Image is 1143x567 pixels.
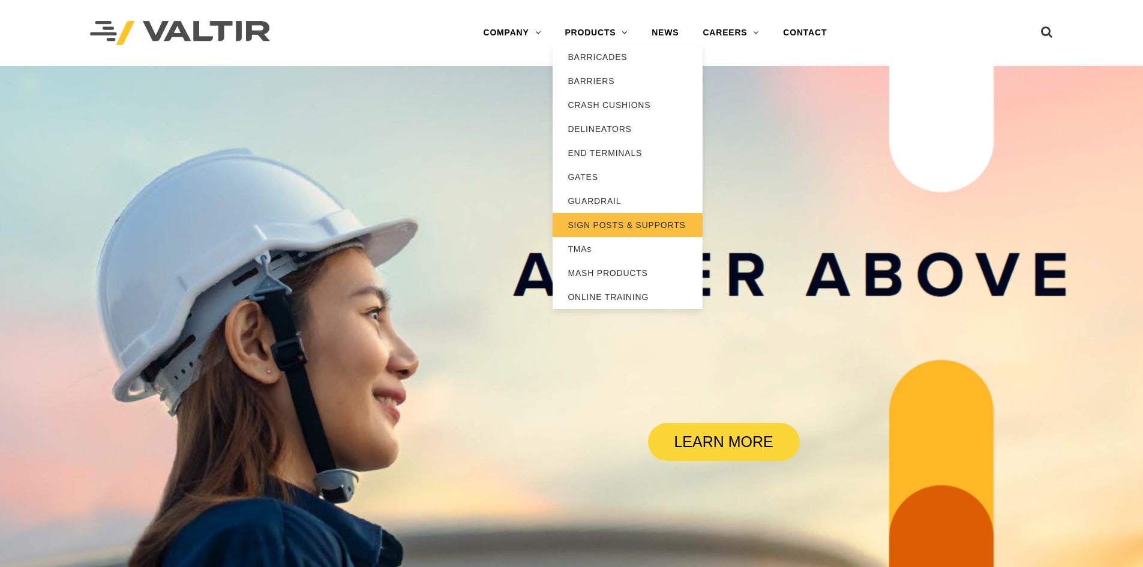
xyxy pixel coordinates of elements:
[691,21,771,45] a: CAREERS
[553,285,703,309] a: ONLINE TRAINING
[553,237,703,261] a: TMAs
[648,423,800,461] a: LEARN MORE
[553,189,703,213] a: GUARDRAIL
[553,117,703,141] a: DELINEATORS
[771,21,839,45] a: CONTACT
[471,21,553,45] a: COMPANY
[553,21,640,45] a: PRODUCTS
[553,165,703,189] a: GATES
[553,261,703,285] a: MASH PRODUCTS
[553,69,703,93] a: BARRIERS
[553,141,703,165] a: END TERMINALS
[90,21,270,46] img: Valtir
[553,213,703,237] a: SIGN POSTS & SUPPORTS
[553,93,703,117] a: CRASH CUSHIONS
[640,21,691,45] a: NEWS
[553,45,703,69] a: BARRICADES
